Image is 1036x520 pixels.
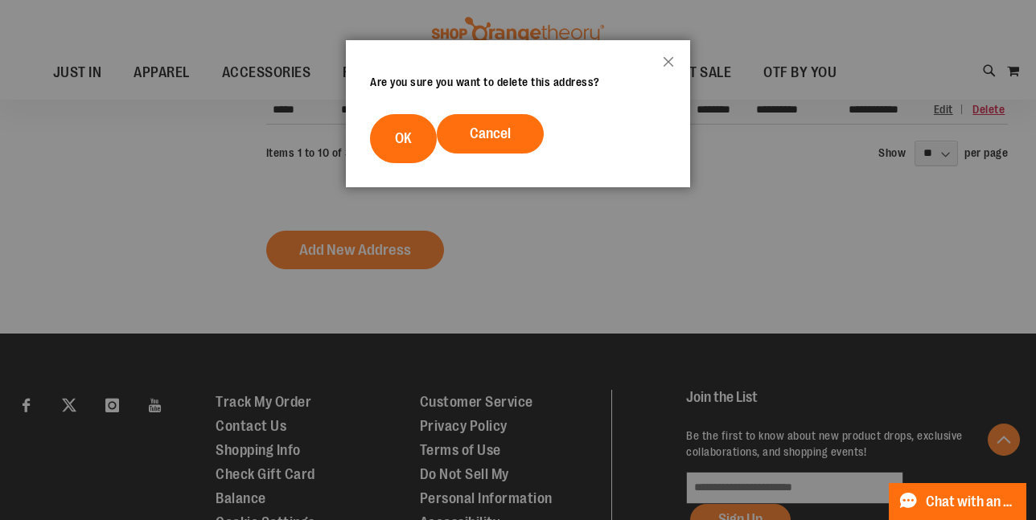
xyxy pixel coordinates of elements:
[395,130,412,146] span: OK
[437,114,544,154] button: Cancel
[370,74,666,90] div: Are you sure you want to delete this address?
[926,494,1017,510] span: Chat with an Expert
[889,483,1027,520] button: Chat with an Expert
[370,114,437,163] button: OK
[470,125,511,141] span: Cancel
